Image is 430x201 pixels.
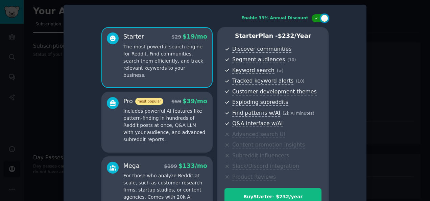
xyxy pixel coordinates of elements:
span: $ 29 [171,34,181,40]
span: Customer development themes [232,88,317,95]
span: $ 199 [164,163,177,169]
span: Slack/Discord integration [232,163,299,170]
span: ( 10 ) [296,79,304,84]
span: $ 59 [171,99,181,104]
span: $ 232 /year [278,32,311,39]
p: Starter Plan - [224,32,321,40]
span: Q&A interface w/AI [232,120,283,127]
span: $ 133 /mo [178,162,207,169]
div: Pro [123,97,163,106]
p: The most powerful search engine for Reddit. Find communities, search them efficiently, and track ... [123,43,207,79]
span: Content promotion insights [232,141,305,149]
div: Mega [123,162,140,170]
div: Buy Starter - $ 232 /year [225,193,321,200]
span: Segment audiences [232,56,285,63]
span: ( 2k AI minutes ) [283,111,314,116]
p: Includes powerful AI features like pattern-finding in hundreds of Reddit posts at once, Q&A LLM w... [123,108,207,143]
span: Product Reviews [232,174,276,181]
span: $ 39 /mo [183,98,207,105]
span: Discover communities [232,46,291,53]
span: $ 19 /mo [183,33,207,40]
span: Advanced search UI [232,131,285,138]
span: Keyword search [232,67,274,74]
span: Tracked keyword alerts [232,77,293,85]
div: Starter [123,32,144,41]
span: Exploding subreddits [232,99,288,106]
span: Find patterns w/AI [232,110,280,117]
span: most popular [135,98,164,105]
span: ( 10 ) [287,58,296,62]
div: Enable 33% Annual Discount [241,15,308,21]
span: ( ∞ ) [277,68,284,73]
span: Subreddit influencers [232,152,289,159]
